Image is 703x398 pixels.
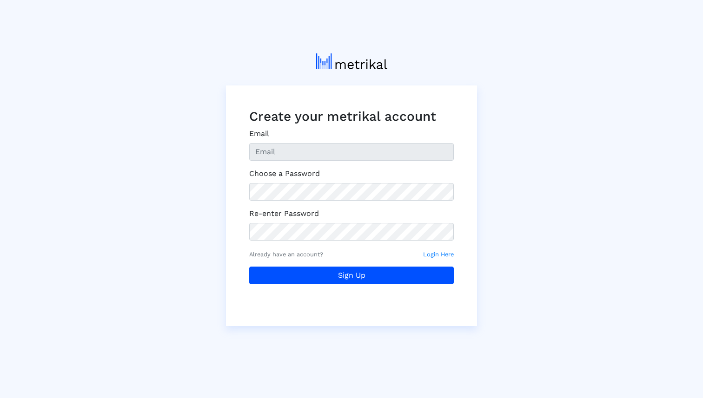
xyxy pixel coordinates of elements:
[249,208,319,219] label: Re-enter Password
[316,53,387,69] img: metrical-logo-light.png
[423,250,454,259] small: Login Here
[249,128,269,139] label: Email
[249,267,454,284] button: Sign Up
[249,143,454,161] input: Email
[249,250,323,259] small: Already have an account?
[249,109,454,124] h3: Create your metrikal account
[249,168,320,179] label: Choose a Password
